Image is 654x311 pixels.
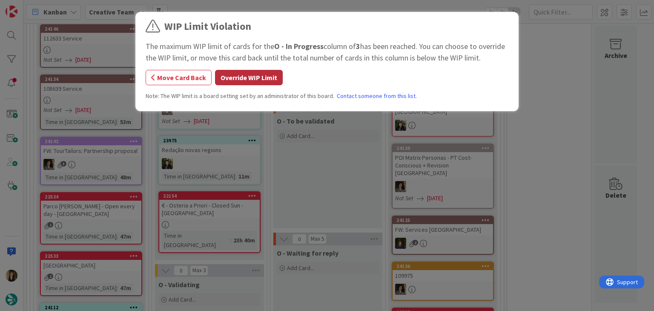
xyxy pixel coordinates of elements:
[337,92,417,101] a: Contact someone from this list.
[164,19,251,34] div: WIP Limit Violation
[356,41,360,51] b: 3
[146,40,508,63] div: The maximum WIP limit of cards for the column of has been reached. You can choose to override the...
[215,70,283,85] button: Override WIP Limit
[146,92,508,101] div: Note: The WIP limit is a board setting set by an administrator of this board.
[146,70,212,85] button: Move Card Back
[18,1,39,12] span: Support
[274,41,324,51] b: O - In Progress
